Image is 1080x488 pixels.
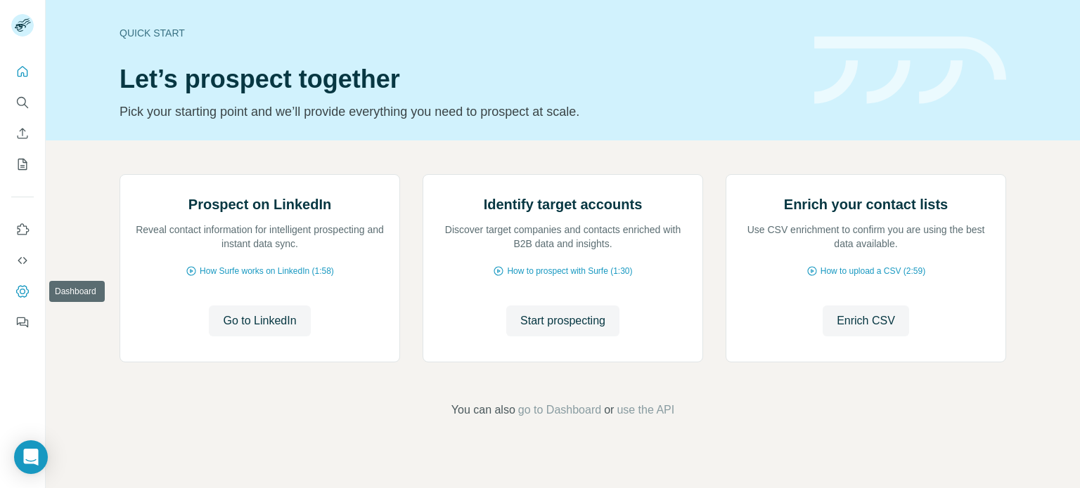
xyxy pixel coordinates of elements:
button: My lists [11,152,34,177]
button: Enrich CSV [11,121,34,146]
div: Open Intercom Messenger [14,440,48,474]
button: Use Surfe on LinkedIn [11,217,34,242]
h2: Identify target accounts [484,194,643,214]
button: Dashboard [11,279,34,304]
p: Pick your starting point and we’ll provide everything you need to prospect at scale. [120,102,797,121]
span: How to upload a CSV (2:59) [821,265,925,277]
span: Enrich CSV [837,312,895,329]
button: Go to LinkedIn [209,305,310,336]
span: Go to LinkedIn [223,312,296,329]
span: Start prospecting [520,312,605,329]
span: How Surfe works on LinkedIn (1:58) [200,265,334,277]
h2: Prospect on LinkedIn [188,194,331,214]
div: Quick start [120,26,797,40]
span: or [604,402,614,418]
img: banner [814,37,1006,105]
span: How to prospect with Surfe (1:30) [507,265,632,277]
h1: Let’s prospect together [120,65,797,93]
p: Reveal contact information for intelligent prospecting and instant data sync. [134,223,385,251]
button: Feedback [11,310,34,335]
button: Quick start [11,59,34,84]
span: You can also [451,402,515,418]
p: Use CSV enrichment to confirm you are using the best data available. [740,223,991,251]
h2: Enrich your contact lists [784,194,948,214]
p: Discover target companies and contacts enriched with B2B data and insights. [437,223,688,251]
button: Search [11,90,34,115]
button: Use Surfe API [11,248,34,273]
button: Start prospecting [506,305,619,336]
button: go to Dashboard [518,402,601,418]
button: use the API [617,402,674,418]
button: Enrich CSV [823,305,909,336]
